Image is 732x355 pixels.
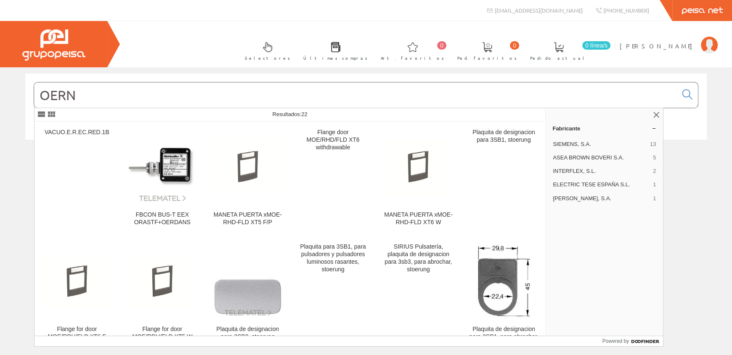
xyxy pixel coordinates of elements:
span: Ped. favoritos [457,54,517,62]
img: Flange for door MOE/RDH/FLD XT5 W (MP) [127,245,198,317]
a: Fabricante [546,122,663,135]
a: Plaquita de designacion para 3SB1, stoerung [461,122,546,236]
span: ELECTRIC TESE ESPAÑA S.L. [553,181,650,188]
input: Buscar... [34,82,677,108]
span: [PERSON_NAME], S.A. [553,195,650,202]
span: INTERFLEX, S.L. [553,167,650,175]
img: Plaquita de designacion para 3SB1, para abrochar, stoerung [475,243,533,319]
span: SIEMENS, S.A. [553,140,647,148]
span: 0 [437,41,446,50]
img: MANETA PUERTA xMOE-RHD-FLD XT5 F/P [212,131,284,202]
a: [PERSON_NAME] [620,35,718,43]
div: Flange for door MOE/RDH/FLD XT5 W (MP) [127,326,198,348]
span: ASEA BROWN BOVERI S.A. [553,154,650,162]
img: MANETA PUERTA xMOE-RHD-FLD XT6 W [382,131,454,202]
span: 22 [301,111,307,117]
span: Últimas compras [303,54,368,62]
span: 13 [650,140,656,148]
a: Últimas compras [295,35,372,66]
img: FBCON BUS-T EEX ORASTF+OERDANS [127,131,198,202]
span: [PERSON_NAME] [620,42,697,50]
div: Flange door MOE/RHD/FLD XT6 withdrawable [297,129,369,151]
a: FBCON BUS-T EEX ORASTF+OERDANS FBCON BUS-T EEX ORASTF+OERDANS [120,122,205,236]
div: Plaquita de designacion para 3SB1, para abrochar, stoerung [468,326,539,348]
div: MANETA PUERTA xMOE-RHD-FLD XT6 W [382,211,454,226]
div: Plaquita para 3SB1, para pulsadores y pulsadores luminosos rasantes, stoerung [297,243,369,273]
span: 2 [653,167,656,175]
span: Pedido actual [530,54,587,62]
img: Flange for door MOE/RDH/FLD XT6 F [41,245,113,317]
div: © Grupo Peisa [25,150,707,157]
span: Selectores [245,54,290,62]
span: 1 [653,195,656,202]
span: Resultados: [273,111,308,117]
a: Flange door MOE/RHD/FLD XT6 withdrawable [291,122,376,236]
div: Plaquita de designacion para 3SB2, stoerung [212,326,284,341]
div: Plaquita de designacion para 3SB1, stoerung [468,129,539,144]
img: Grupo Peisa [22,29,85,61]
a: MANETA PUERTA xMOE-RHD-FLD XT6 W MANETA PUERTA xMOE-RHD-FLD XT6 W [376,122,461,236]
span: Powered by [602,337,629,345]
span: Art. favoritos [381,54,444,62]
img: Plaquita de designacion para 3SB2, stoerung [212,245,284,317]
div: VACUO.E.R.EC.RED.1B [41,129,113,136]
span: 0 línea/s [582,41,610,50]
span: 1 [653,181,656,188]
div: MANETA PUERTA xMOE-RHD-FLD XT5 F/P [212,211,284,226]
span: 0 [510,41,519,50]
span: [EMAIL_ADDRESS][DOMAIN_NAME] [495,7,583,14]
a: MANETA PUERTA xMOE-RHD-FLD XT5 F/P MANETA PUERTA xMOE-RHD-FLD XT5 F/P [205,122,290,236]
div: FBCON BUS-T EEX ORASTF+OERDANS [127,211,198,226]
span: 5 [653,154,656,162]
a: Selectores [236,35,294,66]
span: [PHONE_NUMBER] [603,7,649,14]
div: Flange for door MOE/RDH/FLD XT6 F [41,326,113,341]
a: Powered by [602,336,663,346]
a: VACUO.E.R.EC.RED.1B [34,122,119,236]
div: SIRIUS Pulsatería, plaquita de designacion para 3sb3, para abrochar, stoerung [382,243,454,273]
